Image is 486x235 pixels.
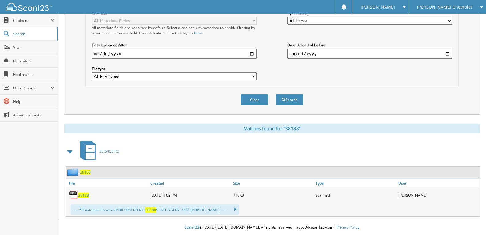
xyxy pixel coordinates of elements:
[58,220,486,235] div: © [DATE]-[DATE] [DOMAIN_NAME]. All rights reserved | appg04-scan123-com |
[417,5,472,9] span: [PERSON_NAME] Chevrolet
[71,204,239,215] div: ...... * Customer Concern PERFORM RO NO. STATUS SERV. ADV. [PERSON_NAME] ... ...
[67,168,80,176] img: folder2.png
[276,94,303,105] button: Search
[76,139,119,163] a: SERVICE RO
[13,99,55,104] span: Help
[232,179,314,187] a: Size
[13,58,55,64] span: Reminders
[149,189,232,201] div: [DATE] 1:02 PM
[99,149,119,154] span: SERVICE RO
[145,207,156,213] span: 38188
[6,3,52,11] img: scan123-logo-white.svg
[66,179,149,187] a: File
[80,170,91,175] a: 38188
[92,66,257,71] label: File type
[92,49,257,59] input: start
[336,225,359,230] a: Privacy Policy
[13,72,55,77] span: Bookmarks
[78,193,89,198] a: 38188
[314,189,397,201] div: scanned
[64,124,480,133] div: Matches found for "38188"
[397,179,480,187] a: User
[149,179,232,187] a: Created
[185,225,199,230] span: Scan123
[13,45,55,50] span: Scan
[13,85,50,91] span: User Reports
[241,94,268,105] button: Clear
[397,189,480,201] div: [PERSON_NAME]
[69,190,78,200] img: PDF.png
[13,112,55,118] span: Announcements
[13,18,50,23] span: Cabinets
[314,179,397,187] a: Type
[287,49,452,59] input: end
[92,42,257,48] label: Date Uploaded After
[92,25,257,36] div: All metadata fields are searched by default. Select a cabinet with metadata to enable filtering b...
[361,5,395,9] span: [PERSON_NAME]
[455,206,486,235] iframe: Chat Widget
[232,189,314,201] div: 716KB
[194,30,202,36] a: here
[13,31,54,37] span: Search
[287,42,452,48] label: Date Uploaded Before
